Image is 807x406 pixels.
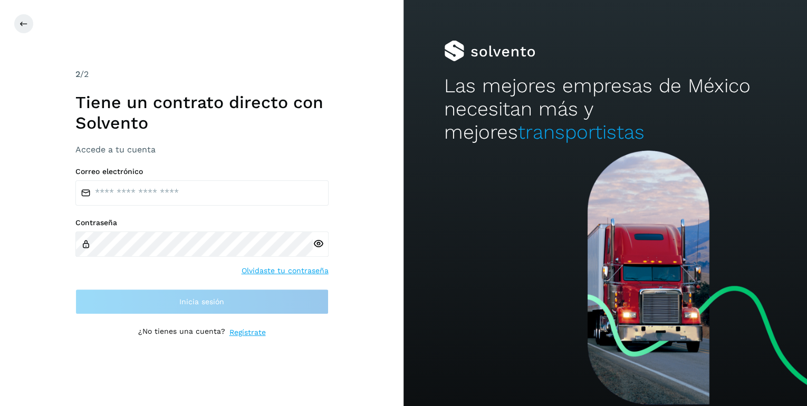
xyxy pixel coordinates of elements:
h1: Tiene un contrato directo con Solvento [75,92,329,133]
button: Inicia sesión [75,289,329,314]
h2: Las mejores empresas de México necesitan más y mejores [444,74,767,144]
div: /2 [75,68,329,81]
a: Olvidaste tu contraseña [242,265,329,276]
span: 2 [75,69,80,79]
span: Inicia sesión [179,298,224,305]
label: Correo electrónico [75,167,329,176]
span: transportistas [518,121,645,143]
p: ¿No tienes una cuenta? [138,327,225,338]
h3: Accede a tu cuenta [75,144,329,154]
label: Contraseña [75,218,329,227]
a: Regístrate [229,327,266,338]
